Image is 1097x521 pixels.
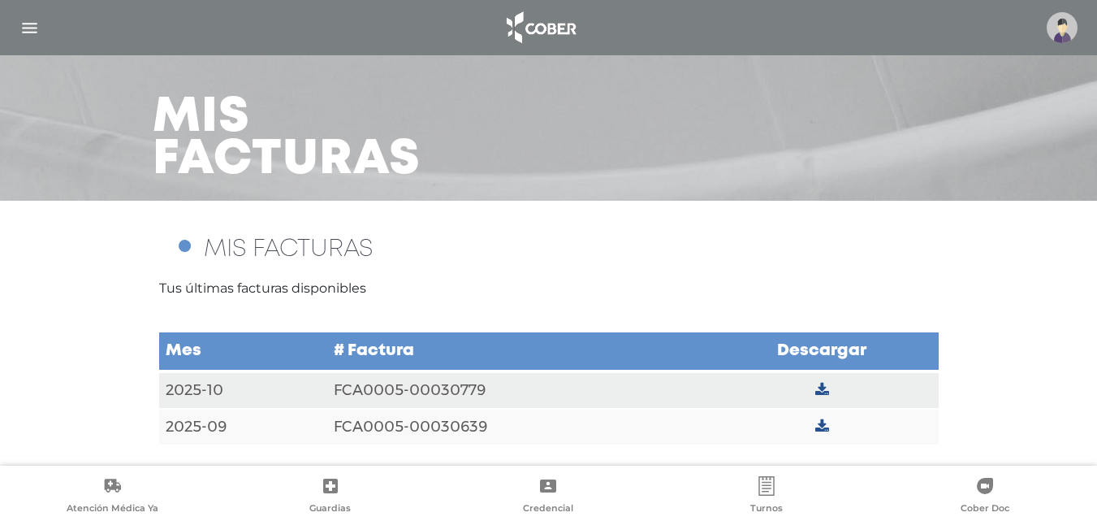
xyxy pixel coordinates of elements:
span: MIS FACTURAS [204,238,373,260]
span: Atención Médica Ya [67,502,158,517]
img: profile-placeholder.svg [1047,12,1078,43]
a: Guardias [222,476,440,518]
span: Turnos [750,502,783,517]
td: 2025-10 [159,371,327,409]
td: Mes [159,332,327,371]
td: 2025-09 [159,409,327,445]
p: Tus últimas facturas disponibles [159,279,939,298]
h3: Mis facturas [153,97,421,181]
span: Guardias [309,502,351,517]
td: Descargar [706,332,939,371]
span: Cober Doc [961,502,1009,517]
span: Credencial [523,502,573,517]
td: FCA0005-00030639 [327,409,706,445]
img: Cober_menu-lines-white.svg [19,18,40,38]
td: FCA0005-00030779 [327,371,706,409]
a: Credencial [439,476,658,518]
a: Turnos [658,476,876,518]
img: logo_cober_home-white.png [498,8,583,47]
a: Cober Doc [875,476,1094,518]
a: Atención Médica Ya [3,476,222,518]
td: # Factura [327,332,706,371]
